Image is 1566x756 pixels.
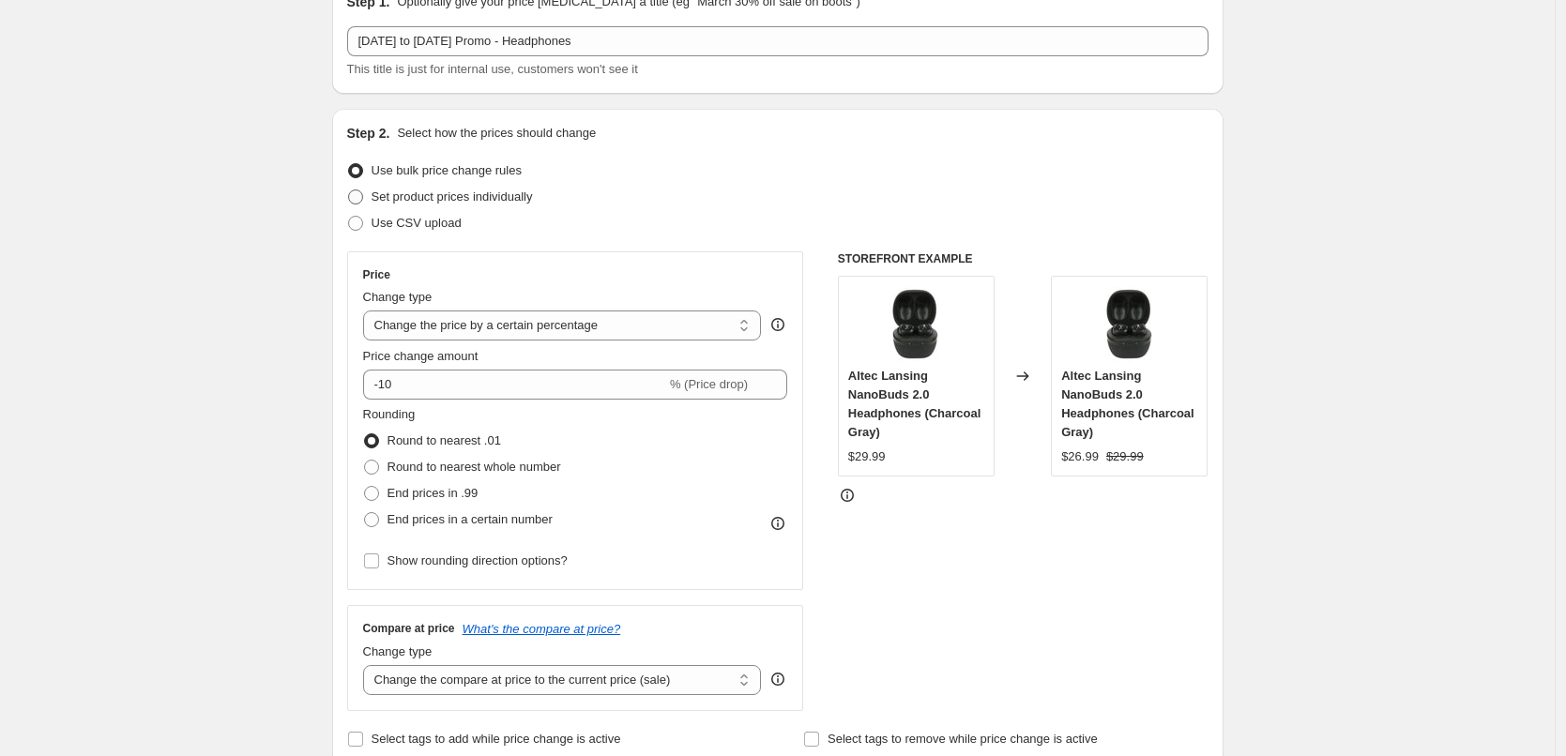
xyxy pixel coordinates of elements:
input: 30% off holiday sale [347,26,1209,56]
span: End prices in a certain number [388,512,553,526]
input: -15 [363,370,666,400]
span: Change type [363,644,433,658]
span: Rounding [363,407,416,421]
span: Select tags to remove while price change is active [828,732,1098,746]
h3: Price [363,267,390,282]
span: Use bulk price change rules [372,163,522,177]
span: Altec Lansing NanoBuds 2.0 Headphones (Charcoal Gray) [1061,369,1194,439]
div: $29.99 [848,447,886,466]
span: Use CSV upload [372,216,462,230]
span: % (Price drop) [670,377,748,391]
strike: $29.99 [1106,447,1144,466]
span: Altec Lansing NanoBuds 2.0 Headphones (Charcoal Gray) [848,369,981,439]
button: What's the compare at price? [463,622,621,636]
div: $26.99 [1061,447,1099,466]
span: Set product prices individually [372,189,533,204]
img: NANOBUDS2.0HERO_0001_82068395_1_80x.jpg [1092,286,1167,361]
div: help [768,315,787,334]
span: End prices in .99 [388,486,479,500]
p: Select how the prices should change [397,124,596,143]
span: Price change amount [363,349,479,363]
span: Change type [363,290,433,304]
span: Select tags to add while price change is active [372,732,621,746]
span: This title is just for internal use, customers won't see it [347,62,638,76]
h3: Compare at price [363,621,455,636]
span: Show rounding direction options? [388,553,568,567]
h2: Step 2. [347,124,390,143]
span: Round to nearest .01 [388,433,501,447]
div: help [768,670,787,688]
span: Round to nearest whole number [388,460,561,474]
h6: STOREFRONT EXAMPLE [838,251,1209,266]
img: NANOBUDS2.0HERO_0001_82068395_1_80x.jpg [878,286,953,361]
